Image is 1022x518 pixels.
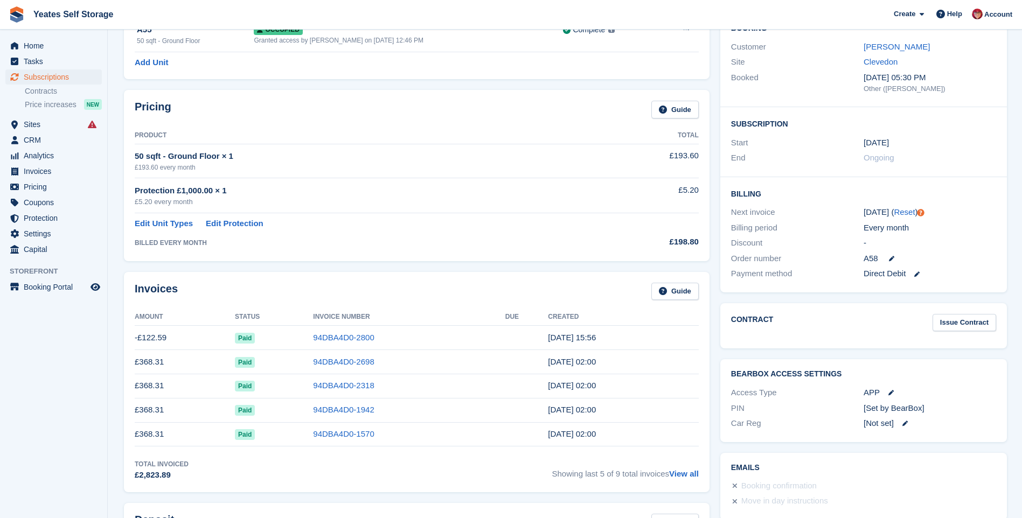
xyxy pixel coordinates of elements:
a: Price increases NEW [25,99,102,110]
a: Guide [651,101,699,118]
a: Contracts [25,86,102,96]
a: 94DBA4D0-1570 [313,429,374,438]
span: Create [894,9,915,19]
div: Direct Debit [864,268,996,280]
td: £368.31 [135,374,235,398]
span: Tasks [24,54,88,69]
a: menu [5,195,102,210]
a: 94DBA4D0-2800 [313,333,374,342]
div: Start [731,137,864,149]
div: 50 sqft - Ground Floor [137,36,254,46]
th: Amount [135,309,235,326]
div: Tooltip anchor [916,208,926,218]
time: 2025-09-04 14:56:04 UTC [548,333,596,342]
a: Preview store [89,281,102,293]
img: Wendie Tanner [972,9,983,19]
div: Protection £1,000.00 × 1 [135,185,594,197]
div: [Set by BearBox] [864,402,996,415]
th: Product [135,127,594,144]
span: Paid [235,405,255,416]
span: Coupons [24,195,88,210]
a: menu [5,242,102,257]
a: menu [5,148,102,163]
span: A58 [864,253,878,265]
span: Subscriptions [24,69,88,85]
a: menu [5,117,102,132]
div: NEW [84,99,102,110]
div: Booked [731,72,864,94]
div: End [731,152,864,164]
span: Settings [24,226,88,241]
a: menu [5,164,102,179]
div: APP [864,387,996,399]
div: £2,823.89 [135,469,189,481]
a: View all [669,469,699,478]
div: A55 [137,24,254,36]
span: Help [947,9,962,19]
div: [Not set] [864,417,996,430]
a: menu [5,38,102,53]
h2: BearBox Access Settings [731,370,996,379]
div: Other ([PERSON_NAME]) [864,83,996,94]
div: Car Reg [731,417,864,430]
time: 2025-01-27 01:00:00 UTC [864,137,889,149]
span: Paid [235,429,255,440]
div: Next invoice [731,206,864,219]
span: Showing last 5 of 9 total invoices [552,459,698,481]
time: 2025-05-27 01:00:50 UTC [548,429,596,438]
h2: Invoices [135,283,178,300]
td: £368.31 [135,350,235,374]
span: Invoices [24,164,88,179]
a: menu [5,226,102,241]
div: Customer [731,41,864,53]
a: menu [5,179,102,194]
td: -£122.59 [135,326,235,350]
a: Add Unit [135,57,168,69]
span: Analytics [24,148,88,163]
h2: Contract [731,314,774,332]
span: Paid [235,333,255,344]
time: 2025-06-27 01:00:47 UTC [548,405,596,414]
div: 50 sqft - Ground Floor × 1 [135,150,594,163]
th: Status [235,309,313,326]
a: Guide [651,283,699,300]
td: £368.31 [135,398,235,422]
span: Occupied [254,24,302,35]
span: Ongoing [864,153,894,162]
div: Booking confirmation [741,480,817,493]
th: Total [594,127,699,144]
span: Home [24,38,88,53]
i: Smart entry sync failures have occurred [88,120,96,129]
a: Edit Protection [206,218,263,230]
div: Order number [731,253,864,265]
div: BILLED EVERY MONTH [135,238,594,248]
div: [DATE] 05:30 PM [864,72,996,84]
span: Paid [235,381,255,391]
time: 2025-07-27 01:00:55 UTC [548,381,596,390]
div: £5.20 every month [135,197,594,207]
time: 2025-08-27 01:00:48 UTC [548,357,596,366]
h2: Billing [731,188,996,199]
div: Billing period [731,222,864,234]
div: PIN [731,402,864,415]
h2: Emails [731,464,996,472]
span: Sites [24,117,88,132]
span: Storefront [10,266,107,277]
span: Protection [24,211,88,226]
a: menu [5,132,102,148]
th: Created [548,309,698,326]
div: Discount [731,237,864,249]
div: Site [731,56,864,68]
div: £198.80 [594,236,699,248]
td: £5.20 [594,178,699,213]
div: Complete [573,24,605,36]
div: £193.60 every month [135,163,594,172]
div: Payment method [731,268,864,280]
span: CRM [24,132,88,148]
img: icon-info-grey-7440780725fd019a000dd9b08b2336e03edf1995a4989e88bcd33f0948082b44.svg [608,26,615,33]
div: - [864,237,996,249]
a: 94DBA4D0-2318 [313,381,374,390]
a: Issue Contract [933,314,996,332]
a: 94DBA4D0-1942 [313,405,374,414]
td: £368.31 [135,422,235,446]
